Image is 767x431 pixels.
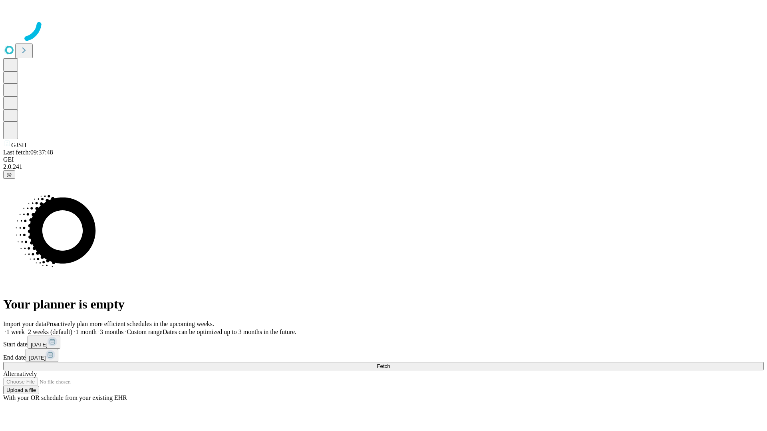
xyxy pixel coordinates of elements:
[3,156,764,163] div: GEI
[163,328,296,335] span: Dates can be optimized up to 3 months in the future.
[11,142,26,148] span: GJSH
[3,370,37,377] span: Alternatively
[3,163,764,170] div: 2.0.241
[3,336,764,349] div: Start date
[3,362,764,370] button: Fetch
[377,363,390,369] span: Fetch
[3,297,764,312] h1: Your planner is empty
[127,328,162,335] span: Custom range
[46,320,214,327] span: Proactively plan more efficient schedules in the upcoming weeks.
[3,320,46,327] span: Import your data
[6,328,25,335] span: 1 week
[28,336,60,349] button: [DATE]
[6,172,12,178] span: @
[3,349,764,362] div: End date
[3,149,53,156] span: Last fetch: 09:37:48
[3,394,127,401] span: With your OR schedule from your existing EHR
[29,355,46,361] span: [DATE]
[3,170,15,179] button: @
[28,328,72,335] span: 2 weeks (default)
[76,328,97,335] span: 1 month
[100,328,123,335] span: 3 months
[3,386,39,394] button: Upload a file
[26,349,58,362] button: [DATE]
[31,342,48,348] span: [DATE]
